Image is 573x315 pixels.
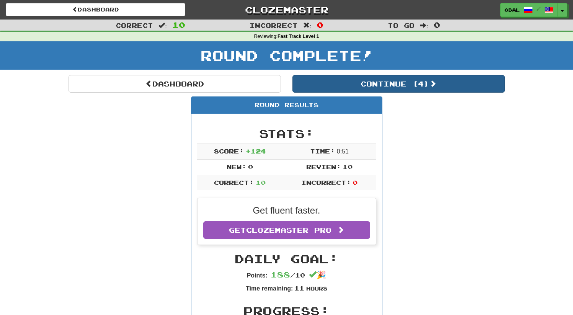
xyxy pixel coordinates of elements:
span: Time: [310,147,335,155]
span: / 10 [271,271,305,279]
span: 🎉 [309,271,326,279]
span: 0 [317,20,323,29]
span: 11 [294,284,304,292]
span: Correct [116,21,153,29]
div: Round Results [191,97,382,114]
h1: Round Complete! [3,48,570,63]
span: Review: [306,163,341,170]
span: 188 [271,270,290,279]
small: Hours [306,285,327,292]
strong: Time remaining: [246,285,293,292]
span: 0 [248,163,253,170]
span: : [158,22,167,29]
strong: Points: [247,272,268,279]
span: Clozemaster Pro [246,226,331,234]
a: Clozemaster [197,3,376,16]
a: Dashboard [6,3,185,16]
a: GetClozemaster Pro [203,221,370,239]
h2: Stats: [197,127,376,140]
span: 0dal [504,7,520,13]
a: 0dal / [500,3,558,17]
span: Incorrect: [301,179,351,186]
span: Score: [214,147,244,155]
button: Continue (4) [292,75,505,93]
a: Dashboard [69,75,281,93]
h2: Daily Goal: [197,253,376,265]
span: 0 : 51 [337,148,349,155]
span: 10 [172,20,185,29]
strong: Fast Track Level 1 [278,34,319,39]
span: To go [388,21,415,29]
span: Incorrect [250,21,298,29]
p: Get fluent faster. [203,204,370,217]
span: 10 [343,163,353,170]
span: Correct: [214,179,254,186]
span: 0 [353,179,358,186]
span: + 124 [246,147,266,155]
span: New: [227,163,247,170]
span: : [303,22,312,29]
span: 10 [256,179,266,186]
span: 0 [434,20,440,29]
span: / [537,6,540,11]
span: : [420,22,428,29]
